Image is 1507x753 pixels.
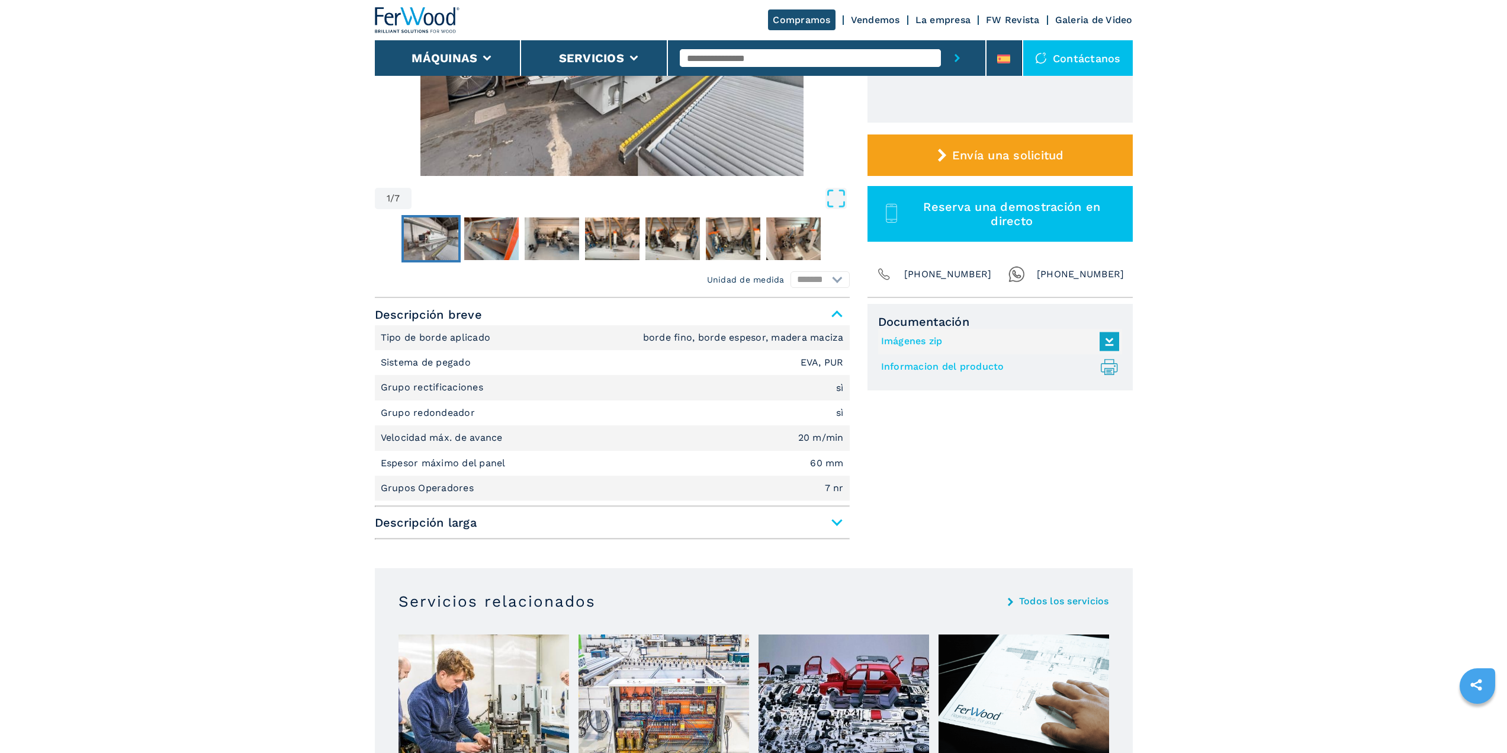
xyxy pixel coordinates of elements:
button: Go to Slide 6 [703,215,763,262]
div: Descripción breve [375,325,850,501]
em: sì [836,383,844,393]
img: Phone [876,266,892,283]
img: dd96e608b705ee075c0ddff63cca0931 [766,217,821,260]
p: Grupos Operadores [381,482,477,495]
em: 20 m/min [798,433,844,443]
em: 60 mm [810,459,843,468]
button: Go to Slide 2 [462,215,521,262]
span: [PHONE_NUMBER] [904,266,992,283]
button: Go to Slide 7 [764,215,823,262]
span: Reserva una demostración en directo [905,200,1119,228]
img: 1d8d536036f3fa974c1e8cd164782c29 [645,217,700,260]
span: [PHONE_NUMBER] [1037,266,1124,283]
button: Go to Slide 1 [401,215,461,262]
span: / [390,194,394,203]
span: 1 [387,194,390,203]
p: Espesor máximo del panel [381,457,509,470]
img: Contáctanos [1035,52,1047,64]
p: Sistema de pegado [381,356,474,369]
a: Imágenes zip [881,332,1113,351]
span: Descripción larga [375,512,850,533]
img: 01fccd6a08417066f9032f3c4e40c587 [585,217,640,260]
img: Whatsapp [1008,266,1025,283]
img: d866177e16d187568bd68346f3b8a29d [464,217,519,260]
button: Reserva una demostración en directo [867,186,1133,242]
h3: Servicios relacionados [399,592,596,611]
button: Go to Slide 4 [583,215,642,262]
a: sharethis [1461,670,1491,700]
a: Informacion del producto [881,357,1113,377]
img: 24badd0d4f392327ee087006bc25ee2a [706,217,760,260]
em: Unidad de medida [707,274,785,286]
img: 373c968f7e43771d052f0db25ba33c0d [525,217,579,260]
em: sì [836,408,844,418]
img: Ferwood [375,7,460,33]
a: Compramos [768,9,835,30]
p: Tipo de borde aplicado [381,331,494,344]
button: Go to Slide 3 [522,215,581,262]
nav: Thumbnail Navigation [375,215,850,262]
button: Envía una solicitud [867,134,1133,176]
button: Máquinas [412,51,477,65]
button: Open Fullscreen [414,188,846,209]
button: submit-button [941,40,973,76]
a: FW Revista [986,14,1040,25]
a: La empresa [915,14,971,25]
em: EVA, PUR [801,358,844,367]
p: Grupo rectificaciones [381,381,487,394]
em: 7 nr [825,483,844,493]
em: borde fino, borde espesor, madera maciza [643,333,844,342]
img: 61589fa47bb496ed0e144bc88b769f62 [404,217,458,260]
button: Servicios [559,51,624,65]
a: Vendemos [851,14,900,25]
button: Go to Slide 5 [643,215,702,262]
span: 7 [394,194,400,203]
p: Grupo redondeador [381,406,478,419]
span: Documentación [878,315,1122,329]
a: Todos los servicios [1019,597,1109,606]
p: Velocidad máx. de avance [381,431,506,444]
div: Contáctanos [1023,40,1133,76]
a: Galeria de Video [1055,14,1133,25]
iframe: Chat [1457,700,1498,744]
span: Descripción breve [375,304,850,325]
span: Envía una solicitud [952,148,1064,162]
